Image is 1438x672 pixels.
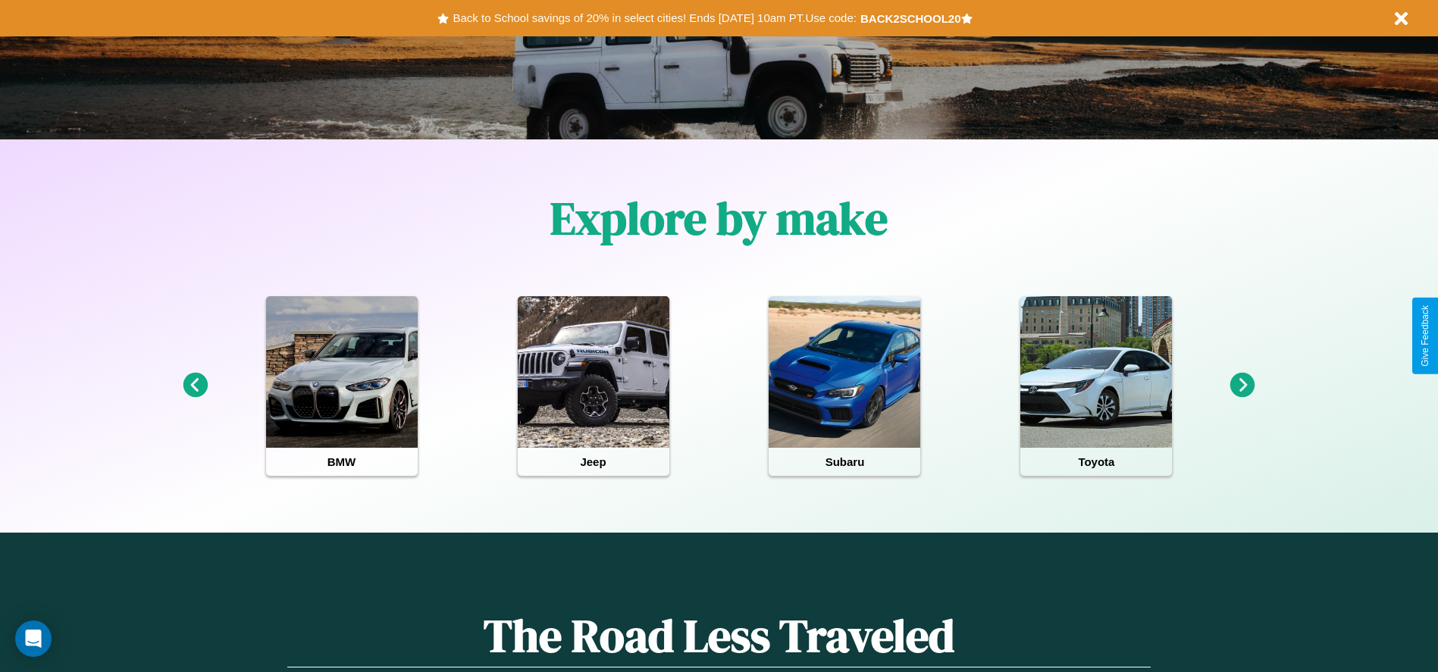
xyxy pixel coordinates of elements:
[1420,305,1430,367] div: Give Feedback
[550,187,888,249] h1: Explore by make
[518,448,669,476] h4: Jeep
[449,8,860,29] button: Back to School savings of 20% in select cities! Ends [DATE] 10am PT.Use code:
[287,605,1150,667] h1: The Road Less Traveled
[15,620,52,657] div: Open Intercom Messenger
[769,448,920,476] h4: Subaru
[266,448,418,476] h4: BMW
[860,12,961,25] b: BACK2SCHOOL20
[1020,448,1172,476] h4: Toyota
